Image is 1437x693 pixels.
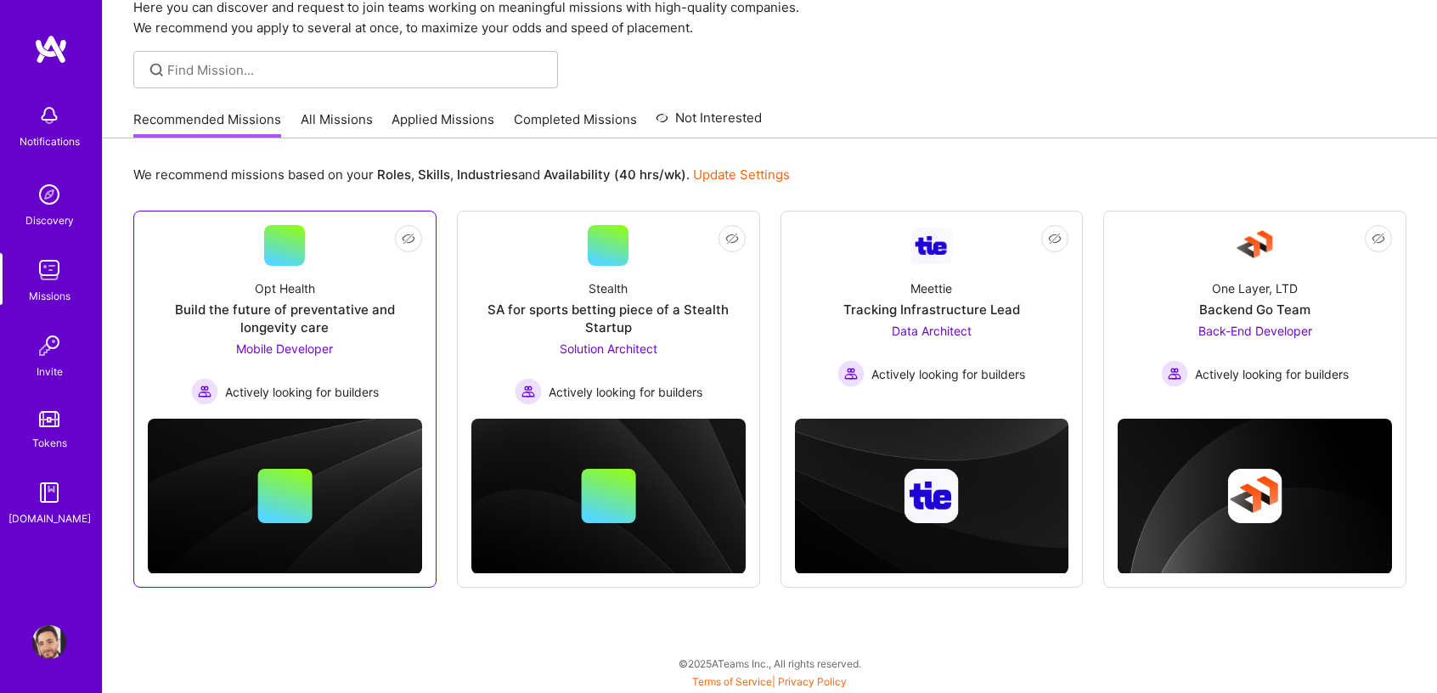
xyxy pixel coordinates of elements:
[692,675,772,688] a: Terms of Service
[32,329,66,363] img: Invite
[471,225,746,405] a: StealthSA for sports betting piece of a Stealth StartupSolution Architect Actively looking for bu...
[102,642,1437,685] div: © 2025 ATeams Inc., All rights reserved.
[549,383,702,401] span: Actively looking for builders
[589,279,628,297] div: Stealth
[32,177,66,211] img: discovery
[25,211,74,229] div: Discovery
[910,279,952,297] div: Meettie
[402,232,415,245] i: icon EyeClosed
[515,378,542,405] img: Actively looking for builders
[20,132,80,150] div: Notifications
[1118,419,1392,574] img: cover
[471,301,746,336] div: SA for sports betting piece of a Stealth Startup
[236,341,333,356] span: Mobile Developer
[148,225,422,405] a: Opt HealthBuild the future of preventative and longevity careMobile Developer Actively looking fo...
[255,279,315,297] div: Opt Health
[32,99,66,132] img: bell
[725,232,739,245] i: icon EyeClosed
[377,166,411,183] b: Roles
[34,34,68,65] img: logo
[1212,279,1298,297] div: One Layer, LTD
[32,625,66,659] img: User Avatar
[1235,225,1276,266] img: Company Logo
[457,166,518,183] b: Industries
[32,476,66,510] img: guide book
[29,287,70,305] div: Missions
[1228,469,1282,523] img: Company logo
[560,341,657,356] span: Solution Architect
[892,324,972,338] span: Data Architect
[1161,360,1188,387] img: Actively looking for builders
[778,675,847,688] a: Privacy Policy
[8,510,91,527] div: [DOMAIN_NAME]
[28,625,70,659] a: User Avatar
[837,360,865,387] img: Actively looking for builders
[1372,232,1385,245] i: icon EyeClosed
[147,60,166,80] i: icon SearchGrey
[911,228,952,264] img: Company Logo
[1195,365,1349,383] span: Actively looking for builders
[471,419,746,573] img: cover
[148,301,422,336] div: Build the future of preventative and longevity care
[32,253,66,287] img: teamwork
[795,225,1069,392] a: Company LogoMeettieTracking Infrastructure LeadData Architect Actively looking for buildersActive...
[693,166,790,183] a: Update Settings
[795,419,1069,573] img: cover
[418,166,450,183] b: Skills
[692,675,847,688] span: |
[1118,225,1392,392] a: Company LogoOne Layer, LTDBackend Go TeamBack-End Developer Actively looking for buildersActively...
[843,301,1020,318] div: Tracking Infrastructure Lead
[871,365,1025,383] span: Actively looking for builders
[392,110,494,138] a: Applied Missions
[32,434,67,452] div: Tokens
[514,110,637,138] a: Completed Missions
[225,383,379,401] span: Actively looking for builders
[904,469,959,523] img: Company logo
[133,166,790,183] p: We recommend missions based on your , , and .
[544,166,686,183] b: Availability (40 hrs/wk)
[191,378,218,405] img: Actively looking for builders
[1048,232,1062,245] i: icon EyeClosed
[1198,324,1312,338] span: Back-End Developer
[301,110,373,138] a: All Missions
[37,363,63,380] div: Invite
[167,61,545,79] input: Find Mission...
[656,108,762,138] a: Not Interested
[1199,301,1310,318] div: Backend Go Team
[39,411,59,427] img: tokens
[133,110,281,138] a: Recommended Missions
[148,419,422,573] img: cover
